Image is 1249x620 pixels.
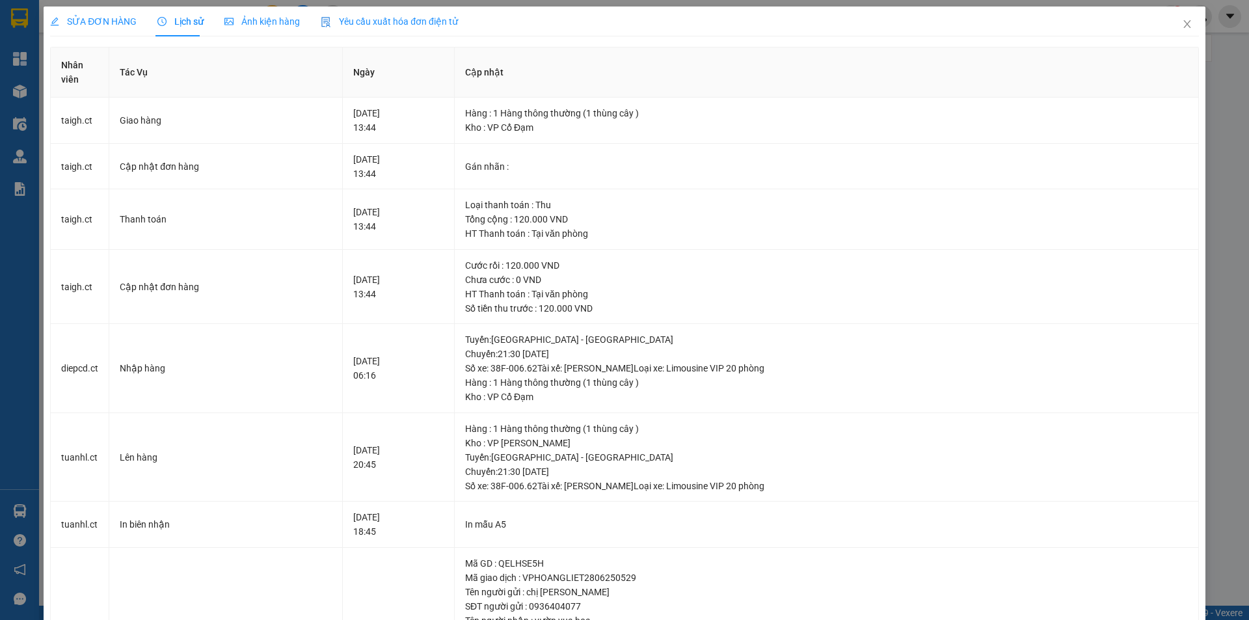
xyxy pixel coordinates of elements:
[465,287,1188,301] div: HT Thanh toán : Tại văn phòng
[321,17,331,27] img: icon
[353,205,444,234] div: [DATE] 13:44
[51,189,109,250] td: taigh.ct
[1169,7,1205,43] button: Close
[465,517,1188,532] div: In mẫu A5
[465,273,1188,287] div: Chưa cước : 0 VND
[120,113,332,128] div: Giao hàng
[120,212,332,226] div: Thanh toán
[353,273,444,301] div: [DATE] 13:44
[51,98,109,144] td: taigh.ct
[465,198,1188,212] div: Loại thanh toán : Thu
[51,324,109,413] td: diepcd.ct
[465,450,1188,493] div: Tuyến : [GEOGRAPHIC_DATA] - [GEOGRAPHIC_DATA] Chuyến: 21:30 [DATE] Số xe: 38F-006.62 Tài xế: [PER...
[353,354,444,383] div: [DATE] 06:16
[120,280,332,294] div: Cập nhật đơn hàng
[51,47,109,98] th: Nhân viên
[465,556,1188,571] div: Mã GD : QELHSE5H
[224,16,300,27] span: Ảnh kiện hàng
[157,17,167,26] span: clock-circle
[224,17,234,26] span: picture
[465,422,1188,436] div: Hàng : 1 Hàng thông thường (1 thùng cây )
[465,375,1188,390] div: Hàng : 1 Hàng thông thường (1 thùng cây )
[51,502,109,548] td: tuanhl.ct
[1182,19,1192,29] span: close
[50,16,137,27] span: SỬA ĐƠN HÀNG
[465,120,1188,135] div: Kho : VP Cổ Đạm
[465,212,1188,226] div: Tổng cộng : 120.000 VND
[465,226,1188,241] div: HT Thanh toán : Tại văn phòng
[51,144,109,190] td: taigh.ct
[51,413,109,502] td: tuanhl.ct
[353,152,444,181] div: [DATE] 13:44
[465,571,1188,585] div: Mã giao dịch : VPHOANGLIET2806250529
[120,361,332,375] div: Nhập hàng
[157,16,204,27] span: Lịch sử
[50,17,59,26] span: edit
[465,390,1188,404] div: Kho : VP Cổ Đạm
[353,443,444,472] div: [DATE] 20:45
[120,159,332,174] div: Cập nhật đơn hàng
[465,301,1188,316] div: Số tiền thu trước : 120.000 VND
[465,258,1188,273] div: Cước rồi : 120.000 VND
[465,106,1188,120] div: Hàng : 1 Hàng thông thường (1 thùng cây )
[51,250,109,325] td: taigh.ct
[353,106,444,135] div: [DATE] 13:44
[465,159,1188,174] div: Gán nhãn :
[353,510,444,539] div: [DATE] 18:45
[120,450,332,465] div: Lên hàng
[321,16,458,27] span: Yêu cầu xuất hóa đơn điện tử
[465,332,1188,375] div: Tuyến : [GEOGRAPHIC_DATA] - [GEOGRAPHIC_DATA] Chuyến: 21:30 [DATE] Số xe: 38F-006.62 Tài xế: [PER...
[120,517,332,532] div: In biên nhận
[455,47,1199,98] th: Cập nhật
[109,47,343,98] th: Tác Vụ
[465,436,1188,450] div: Kho : VP [PERSON_NAME]
[465,599,1188,613] div: SĐT người gửi : 0936404077
[343,47,455,98] th: Ngày
[465,585,1188,599] div: Tên người gửi : chị [PERSON_NAME]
